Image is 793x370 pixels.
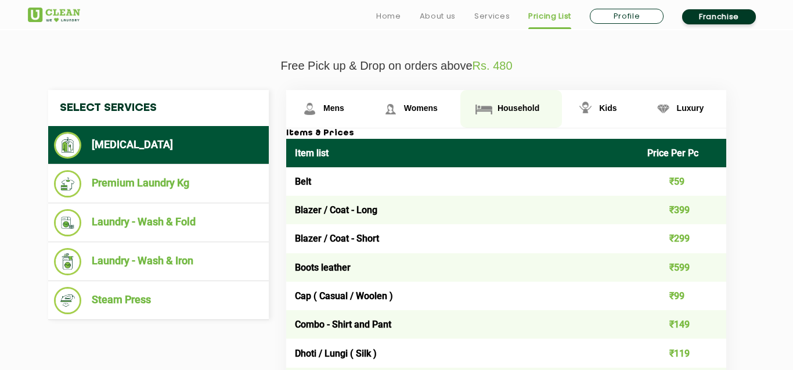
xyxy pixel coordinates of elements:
[528,9,571,23] a: Pricing List
[286,196,639,224] td: Blazer / Coat - Long
[54,170,263,197] li: Premium Laundry Kg
[54,209,81,236] img: Laundry - Wash & Fold
[639,139,727,167] th: Price Per Pc
[420,9,456,23] a: About us
[590,9,664,24] a: Profile
[498,103,539,113] span: Household
[28,59,765,73] p: Free Pick up & Drop on orders above
[286,167,639,196] td: Belt
[286,282,639,310] td: Cap ( Casual / Woolen )
[639,253,727,282] td: ₹599
[54,287,81,314] img: Steam Press
[653,99,673,119] img: Luxury
[54,209,263,236] li: Laundry - Wash & Fold
[639,167,727,196] td: ₹59
[286,253,639,282] td: Boots leather
[286,339,639,367] td: Dhoti / Lungi ( Silk )
[286,128,726,139] h3: Items & Prices
[286,139,639,167] th: Item list
[677,103,704,113] span: Luxury
[54,248,81,275] img: Laundry - Wash & Iron
[639,196,727,224] td: ₹399
[300,99,320,119] img: Mens
[639,282,727,310] td: ₹99
[286,310,639,339] td: Combo - Shirt and Pant
[28,8,80,22] img: UClean Laundry and Dry Cleaning
[639,224,727,253] td: ₹299
[323,103,344,113] span: Mens
[474,99,494,119] img: Household
[54,132,263,159] li: [MEDICAL_DATA]
[54,248,263,275] li: Laundry - Wash & Iron
[48,90,269,126] h4: Select Services
[474,9,510,23] a: Services
[599,103,617,113] span: Kids
[54,132,81,159] img: Dry Cleaning
[376,9,401,23] a: Home
[286,224,639,253] td: Blazer / Coat - Short
[54,170,81,197] img: Premium Laundry Kg
[380,99,401,119] img: Womens
[575,99,596,119] img: Kids
[639,310,727,339] td: ₹149
[54,287,263,314] li: Steam Press
[639,339,727,367] td: ₹119
[404,103,438,113] span: Womens
[473,59,513,72] span: Rs. 480
[682,9,756,24] a: Franchise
